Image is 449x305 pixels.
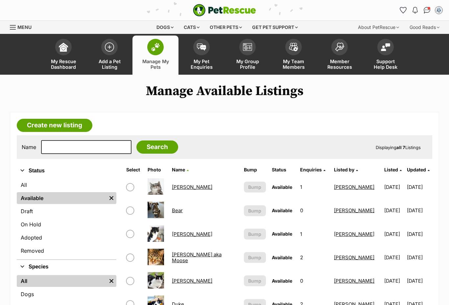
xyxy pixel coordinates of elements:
div: Dogs [152,21,178,34]
a: [PERSON_NAME] [334,231,374,237]
a: [PERSON_NAME] [172,278,212,284]
span: Bump [248,184,261,191]
div: Cats [179,21,204,34]
a: My Team Members [271,36,317,75]
td: 1 [297,223,331,245]
td: [DATE] [382,199,406,222]
button: Status [17,166,116,175]
a: Conversations [422,5,432,15]
td: [DATE] [407,269,432,292]
div: Good Reads [405,21,444,34]
button: Bump [244,229,266,240]
a: [PERSON_NAME] [172,184,212,190]
a: [PERSON_NAME] [172,231,212,237]
img: notifications-46538b983faf8c2785f20acdc204bb7945ddae34d4c08c2a6579f10ce5e182be.svg [413,7,418,13]
input: Search [136,140,178,154]
a: PetRescue [193,4,256,16]
img: dashboard-icon-eb2f2d2d3e046f16d808141f083e7271f6b2e854fb5c12c21221c1fb7104beca.svg [59,42,68,52]
a: Menu [10,21,36,33]
a: [PERSON_NAME] [334,254,374,261]
th: Photo [145,165,169,175]
a: Create new listing [17,119,92,132]
span: Menu [17,24,32,30]
div: Other pets [205,21,247,34]
span: translation missing: en.admin.listings.index.attributes.enquiries [300,167,322,172]
span: Manage My Pets [141,59,170,70]
span: Available [272,184,292,190]
td: [DATE] [407,246,432,269]
a: My Pet Enquiries [178,36,225,75]
a: Support Help Desk [363,36,409,75]
span: Bump [248,231,261,238]
img: chat-41dd97257d64d25036548639549fe6c8038ab92f7586957e7f3b1b290dea8141.svg [424,7,431,13]
ul: Account quick links [398,5,444,15]
button: Species [17,263,116,271]
a: All [17,179,116,191]
a: Draft [17,205,116,217]
span: Bump [248,254,261,261]
strong: all 7 [396,145,405,150]
td: 0 [297,199,331,222]
img: team-members-icon-5396bd8760b3fe7c0b43da4ab00e1e3bb1a5d9ba89233759b79545d2d3fc5d0d.svg [289,43,298,51]
span: Displaying Listings [376,145,421,150]
a: Remove filter [106,275,116,287]
a: Remove filter [106,192,116,204]
img: logo-e224e6f780fb5917bec1dbf3a21bbac754714ae5b6737aabdf751b685950b380.svg [193,4,256,16]
span: Available [272,278,292,284]
th: Select [124,165,144,175]
img: manage-my-pets-icon-02211641906a0b7f246fdf0571729dbe1e7629f14944591b6c1af311fb30b64b.svg [151,43,160,51]
img: Joanne Rees profile pic [436,7,442,13]
img: pet-enquiries-icon-7e3ad2cf08bfb03b45e93fb7055b45f3efa6380592205ae92323e6603595dc1f.svg [197,43,206,51]
span: Listed [384,167,398,172]
a: Enquiries [300,167,325,172]
a: All [17,275,106,287]
span: My Team Members [279,59,308,70]
div: Status [17,178,116,259]
button: Notifications [410,5,420,15]
button: Bump [244,182,266,192]
a: Bear [172,207,183,214]
a: Favourites [398,5,409,15]
span: Add a Pet Listing [95,59,124,70]
a: Adopted [17,232,116,243]
img: group-profile-icon-3fa3cf56718a62981997c0bc7e787c4b2cf8bcc04b72c1350f741eb67cf2f40e.svg [243,43,252,51]
a: My Rescue Dashboard [40,36,86,75]
button: Bump [244,275,266,286]
th: Bump [241,165,269,175]
span: Available [272,231,292,237]
td: [DATE] [382,223,406,245]
a: Available [17,192,106,204]
a: My Group Profile [225,36,271,75]
span: Bump [248,207,261,214]
td: 1 [297,176,331,198]
td: [DATE] [382,176,406,198]
button: My account [434,5,444,15]
a: Removed [17,245,116,257]
img: add-pet-listing-icon-0afa8454b4691262ce3f59096e99ab1cd57d4a30225e0717b998d2c9b9846f56.svg [105,42,114,52]
span: Name [172,167,185,172]
span: Available [272,255,292,260]
a: Name [172,167,189,172]
a: [PERSON_NAME] [334,278,374,284]
span: My Pet Enquiries [187,59,216,70]
span: Listed by [334,167,354,172]
button: Bump [244,252,266,263]
th: Status [269,165,297,175]
span: My Rescue Dashboard [49,59,78,70]
span: Support Help Desk [371,59,400,70]
img: help-desk-icon-fdf02630f3aa405de69fd3d07c3f3aa587a6932b1a1747fa1d2bba05be0121f9.svg [381,43,390,51]
a: On Hold [17,218,116,230]
a: [PERSON_NAME] [334,184,374,190]
div: Get pet support [248,21,302,34]
button: Bump [244,205,266,216]
td: [DATE] [407,176,432,198]
a: Listed by [334,167,358,172]
div: About PetRescue [353,21,404,34]
a: Manage My Pets [132,36,178,75]
td: [DATE] [382,246,406,269]
td: [DATE] [407,223,432,245]
label: Name [22,144,36,150]
a: Dogs [17,288,116,300]
a: [PERSON_NAME] [334,207,374,214]
span: Updated [407,167,426,172]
